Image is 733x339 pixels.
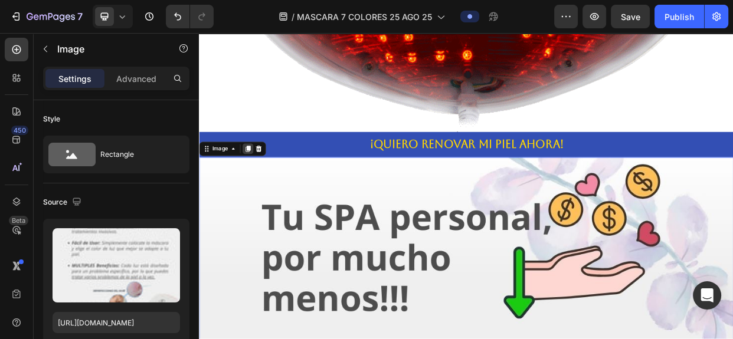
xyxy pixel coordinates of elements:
[57,42,158,56] p: Image
[226,139,483,158] p: ¡QUIERO RENOVAR MI PIEL AHORA!
[43,114,60,124] div: Style
[58,73,91,85] p: Settings
[15,149,40,159] div: Image
[611,5,650,28] button: Save
[11,126,28,135] div: 450
[693,281,721,310] div: Open Intercom Messenger
[53,228,180,302] img: preview-image
[5,5,88,28] button: 7
[199,33,733,339] iframe: Design area
[297,11,432,23] span: MASCARA 7 COLORES 25 AGO 25
[43,195,84,210] div: Source
[621,12,640,22] span: Save
[77,9,83,24] p: 7
[9,216,28,225] div: Beta
[116,73,156,85] p: Advanced
[166,5,214,28] div: Undo/Redo
[292,11,294,23] span: /
[665,11,694,23] div: Publish
[655,5,704,28] button: Publish
[100,141,172,168] div: Rectangle
[53,312,180,333] input: https://example.com/image.jpg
